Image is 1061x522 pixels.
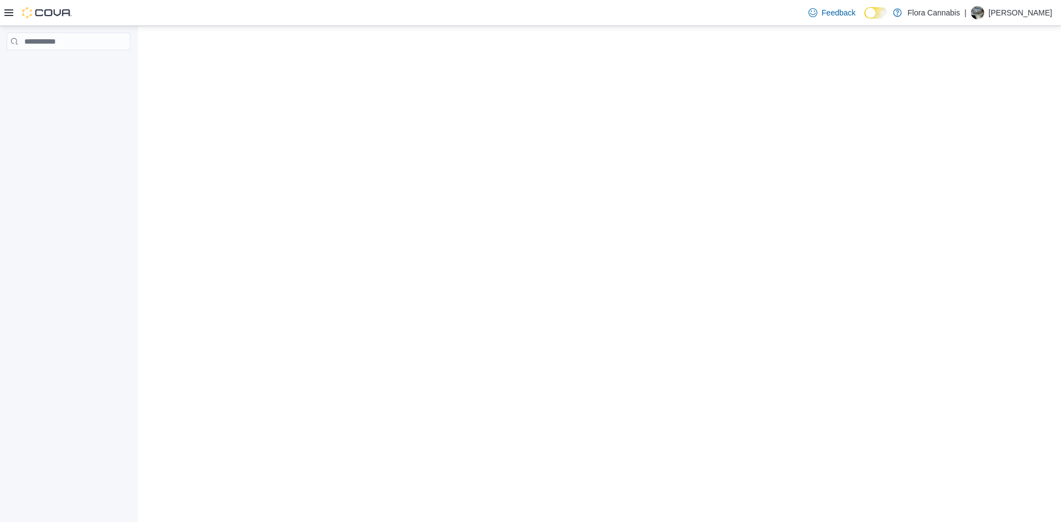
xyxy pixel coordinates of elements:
input: Dark Mode [864,7,887,19]
div: Erin Coulter [971,6,984,19]
a: Feedback [804,2,860,24]
nav: Complex example [7,52,130,79]
img: Cova [22,7,72,18]
p: [PERSON_NAME] [989,6,1052,19]
span: Feedback [822,7,855,18]
p: Flora Cannabis [907,6,960,19]
p: | [964,6,967,19]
